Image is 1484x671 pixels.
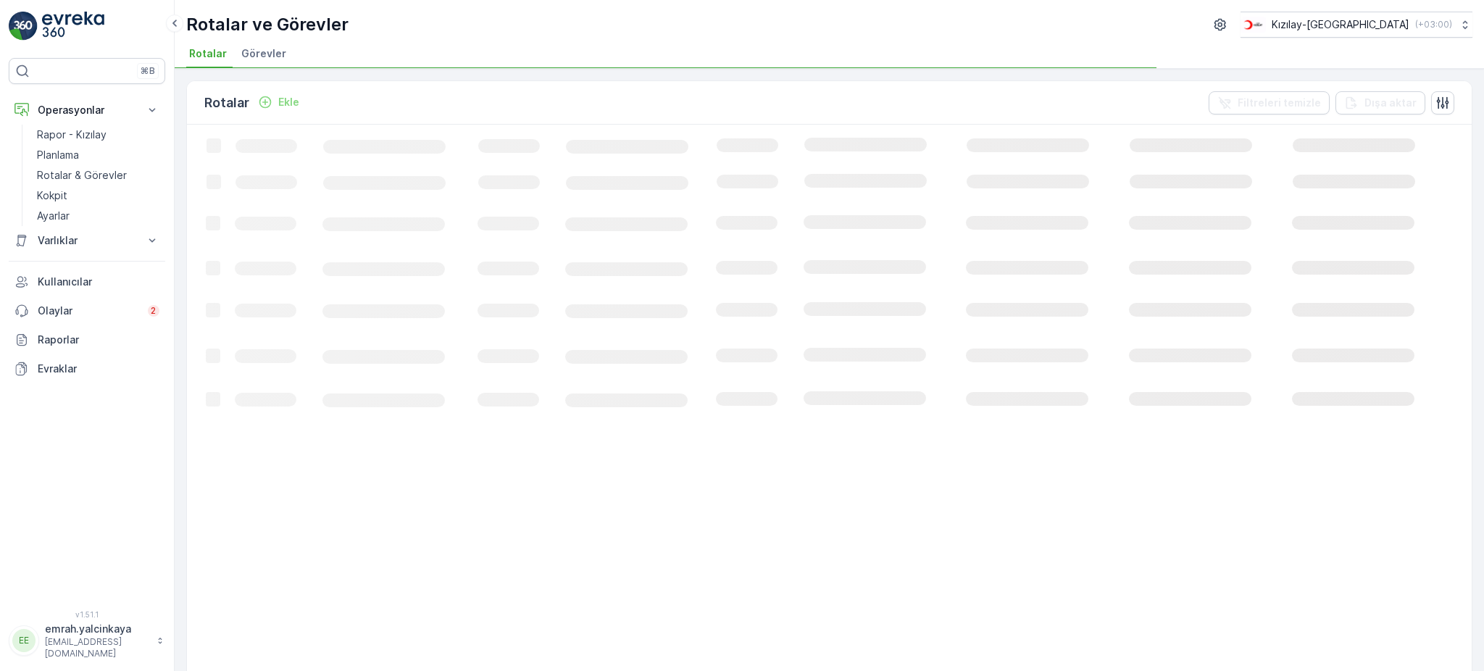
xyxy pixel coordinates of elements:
a: Planlama [31,145,165,165]
p: Ayarlar [37,209,70,223]
button: Ekle [252,93,305,111]
p: Ekle [278,95,299,109]
p: Raporlar [38,333,159,347]
p: Operasyonlar [38,103,136,117]
a: Olaylar2 [9,296,165,325]
a: Rotalar & Görevler [31,165,165,186]
img: logo [9,12,38,41]
button: Filtreleri temizle [1209,91,1330,114]
div: EE [12,629,36,652]
p: [EMAIL_ADDRESS][DOMAIN_NAME] [45,636,149,659]
p: Rotalar ve Görevler [186,13,349,36]
img: k%C4%B1z%C4%B1lay_D5CCths.png [1241,17,1266,33]
button: Varlıklar [9,226,165,255]
span: Rotalar [189,46,227,61]
p: Filtreleri temizle [1238,96,1321,110]
p: Dışa aktar [1364,96,1417,110]
p: Kokpit [37,188,67,203]
img: logo_light-DOdMpM7g.png [42,12,104,41]
p: Olaylar [38,304,139,318]
a: Kullanıcılar [9,267,165,296]
a: Kokpit [31,186,165,206]
p: emrah.yalcinkaya [45,622,149,636]
button: Operasyonlar [9,96,165,125]
p: Evraklar [38,362,159,376]
span: v 1.51.1 [9,610,165,619]
p: Varlıklar [38,233,136,248]
a: Evraklar [9,354,165,383]
button: EEemrah.yalcinkaya[EMAIL_ADDRESS][DOMAIN_NAME] [9,622,165,659]
p: Planlama [37,148,79,162]
p: Rotalar [204,93,249,113]
p: Rotalar & Görevler [37,168,127,183]
span: Görevler [241,46,286,61]
a: Raporlar [9,325,165,354]
p: ⌘B [141,65,155,77]
p: Kızılay-[GEOGRAPHIC_DATA] [1272,17,1409,32]
p: Rapor - Kızılay [37,128,107,142]
a: Rapor - Kızılay [31,125,165,145]
p: Kullanıcılar [38,275,159,289]
p: 2 [151,305,157,317]
button: Dışa aktar [1335,91,1425,114]
a: Ayarlar [31,206,165,226]
button: Kızılay-[GEOGRAPHIC_DATA](+03:00) [1241,12,1472,38]
p: ( +03:00 ) [1415,19,1452,30]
